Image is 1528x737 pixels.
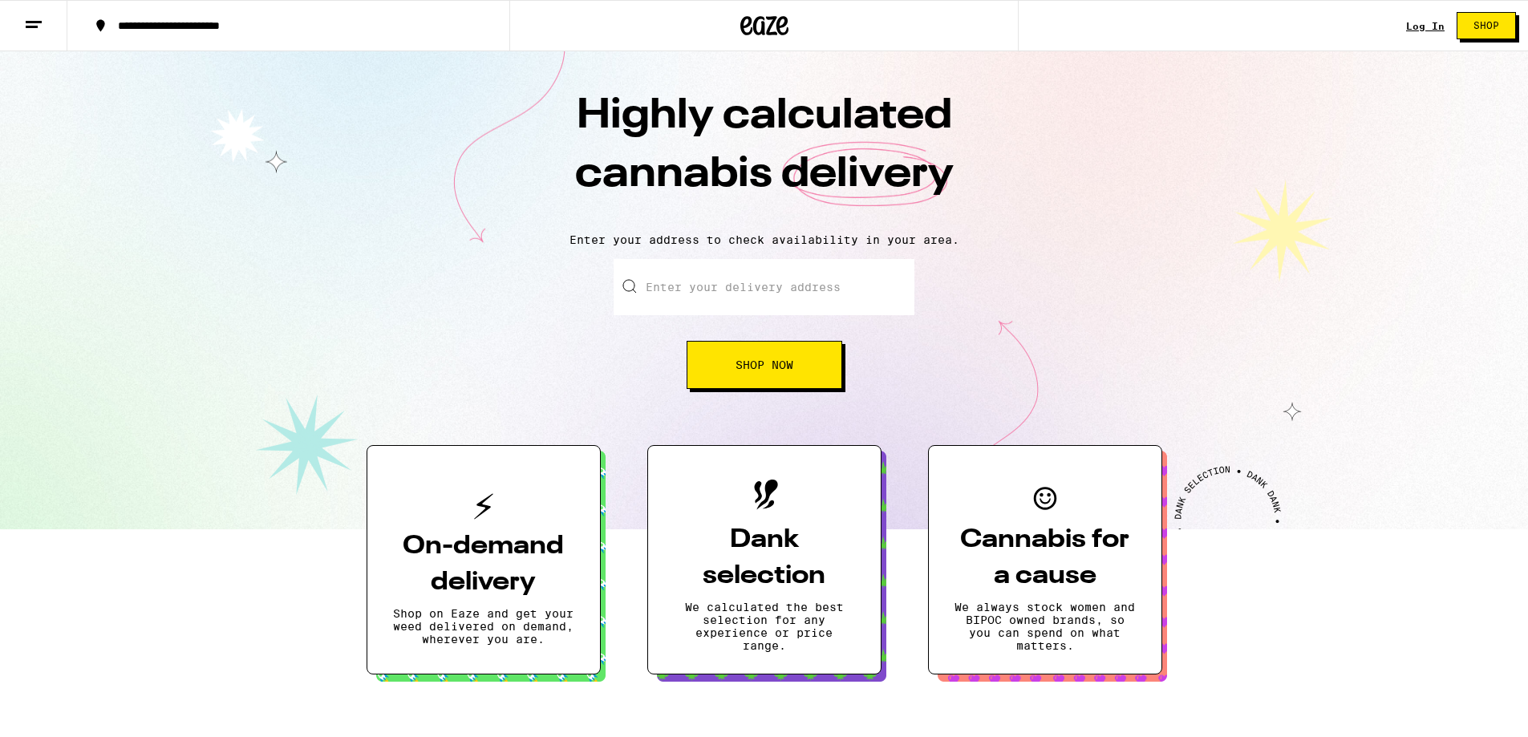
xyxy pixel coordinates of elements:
[647,445,882,674] button: Dank selectionWe calculated the best selection for any experience or price range.
[367,445,601,674] button: On-demand deliveryShop on Eaze and get your weed delivered on demand, wherever you are.
[393,528,574,601] h3: On-demand delivery
[928,445,1162,674] button: Cannabis for a causeWe always stock women and BIPOC owned brands, so you can spend on what matters.
[736,359,793,371] span: Shop Now
[1473,21,1499,30] span: Shop
[1457,12,1516,39] button: Shop
[614,259,914,315] input: Enter your delivery address
[393,607,574,646] p: Shop on Eaze and get your weed delivered on demand, wherever you are.
[674,522,855,594] h3: Dank selection
[484,87,1045,221] h1: Highly calculated cannabis delivery
[954,601,1136,652] p: We always stock women and BIPOC owned brands, so you can spend on what matters.
[954,522,1136,594] h3: Cannabis for a cause
[1406,21,1445,31] a: Log In
[674,601,855,652] p: We calculated the best selection for any experience or price range.
[16,233,1512,246] p: Enter your address to check availability in your area.
[687,341,842,389] button: Shop Now
[1445,12,1528,39] a: Shop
